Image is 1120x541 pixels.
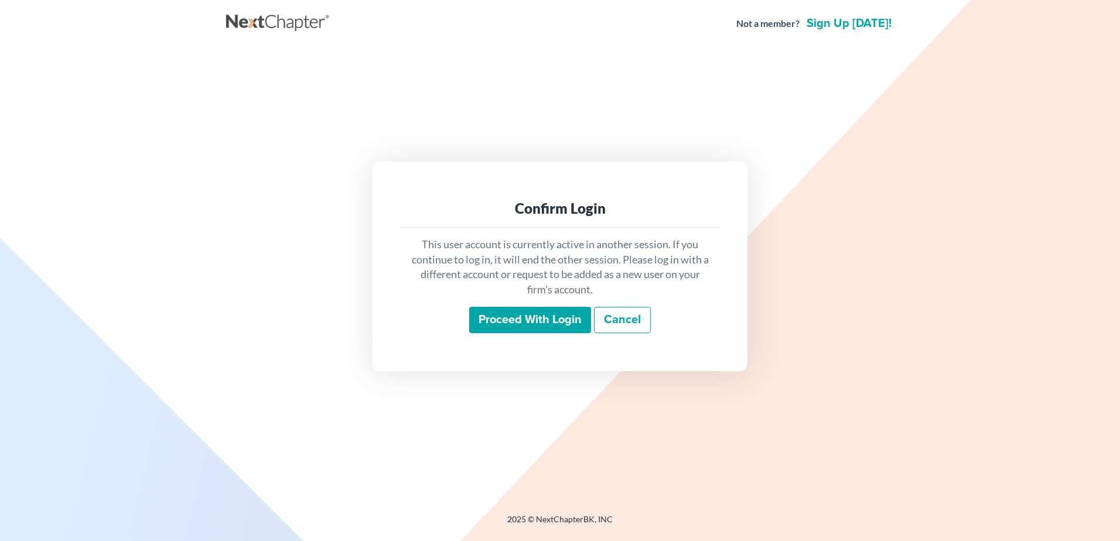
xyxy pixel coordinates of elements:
[594,307,651,334] a: Cancel
[226,513,894,535] div: 2025 © NextChapterBK, INC
[736,17,800,30] strong: Not a member?
[410,199,710,218] div: Confirm Login
[410,237,710,297] p: This user account is currently active in another session. If you continue to log in, it will end ...
[469,307,591,334] input: Proceed with login
[804,18,894,29] a: Sign up [DATE]!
